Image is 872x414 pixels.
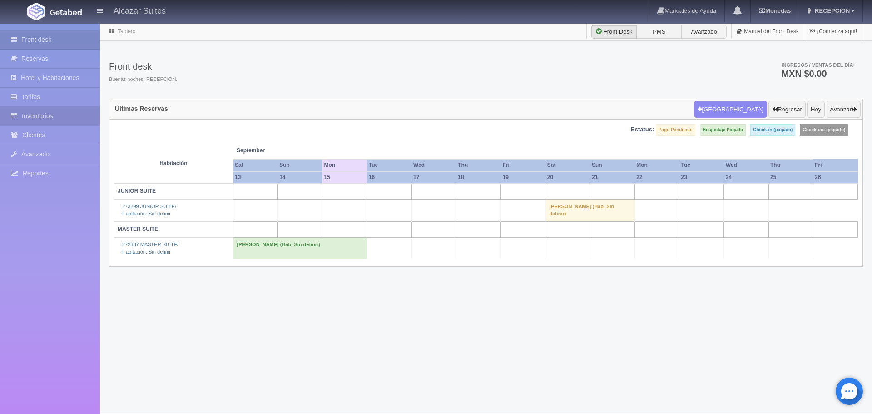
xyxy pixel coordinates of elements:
[501,159,545,171] th: Fri
[827,101,861,118] button: Avanzar
[118,226,158,232] b: MASTER SUITE
[501,171,545,184] th: 19
[813,171,857,184] th: 26
[768,171,813,184] th: 25
[724,159,768,171] th: Wed
[233,171,277,184] th: 13
[115,105,168,112] h4: Últimas Reservas
[118,28,135,35] a: Tablero
[233,237,367,259] td: [PERSON_NAME] (Hab. Sin definir)
[233,159,277,171] th: Sat
[122,204,176,216] a: 273299 JUNIOR SUITE/Habitación: Sin definir
[545,200,635,221] td: [PERSON_NAME] (Hab. Sin definir)
[631,125,654,134] label: Estatus:
[122,242,178,254] a: 272337 MASTER SUITE/Habitación: Sin definir
[411,171,456,184] th: 17
[781,69,855,78] h3: MXN $0.00
[781,62,855,68] span: Ingresos / Ventas del día
[545,159,590,171] th: Sat
[807,101,825,118] button: Hoy
[118,188,156,194] b: JUNIOR SUITE
[750,124,795,136] label: Check-in (pagado)
[732,23,804,40] a: Manual del Front Desk
[590,171,634,184] th: 21
[456,171,500,184] th: 18
[545,171,590,184] th: 20
[114,5,166,16] h4: Alcazar Suites
[367,171,411,184] th: 16
[656,124,695,136] label: Pago Pendiente
[636,25,682,39] label: PMS
[813,159,857,171] th: Fri
[109,61,177,71] h3: Front desk
[591,25,637,39] label: Front Desk
[813,7,850,14] span: RECEPCION
[768,101,805,118] button: Regresar
[27,3,45,20] img: Getabed
[322,159,367,171] th: Mon
[679,171,724,184] th: 23
[367,159,411,171] th: Tue
[759,7,791,14] b: Monedas
[159,160,187,166] strong: Habitación
[679,159,724,171] th: Tue
[700,124,746,136] label: Hospedaje Pagado
[411,159,456,171] th: Wed
[277,171,322,184] th: 14
[694,101,767,118] button: [GEOGRAPHIC_DATA]
[800,124,848,136] label: Check-out (pagado)
[322,171,367,184] th: 15
[456,159,500,171] th: Thu
[681,25,727,39] label: Avanzado
[634,171,679,184] th: 22
[109,76,177,83] span: Buenas noches, RECEPCION.
[237,147,319,155] span: September
[277,159,322,171] th: Sun
[724,171,768,184] th: 24
[50,9,82,15] img: Getabed
[634,159,679,171] th: Mon
[804,23,862,40] a: ¡Comienza aquí!
[768,159,813,171] th: Thu
[590,159,634,171] th: Sun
